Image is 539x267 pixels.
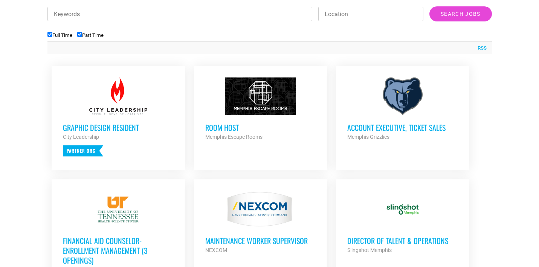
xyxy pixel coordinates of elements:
[429,6,492,21] input: Search Jobs
[47,32,52,37] input: Full Time
[474,44,487,52] a: RSS
[63,123,174,132] h3: Graphic Design Resident
[205,247,227,253] strong: NEXCOM
[47,7,313,21] input: Keywords
[77,32,82,37] input: Part Time
[347,247,392,253] strong: Slingshot Memphis
[205,236,316,246] h3: MAINTENANCE WORKER SUPERVISOR
[47,32,72,38] label: Full Time
[205,134,263,140] strong: Memphis Escape Rooms
[63,145,103,156] p: Partner Org
[194,179,327,266] a: MAINTENANCE WORKER SUPERVISOR NEXCOM
[347,236,458,246] h3: Director of Talent & Operations
[318,7,423,21] input: Location
[52,66,185,168] a: Graphic Design Resident City Leadership Partner Org
[77,32,104,38] label: Part Time
[347,123,458,132] h3: Account Executive, Ticket Sales
[194,66,327,153] a: Room Host Memphis Escape Rooms
[347,134,389,140] strong: Memphis Grizzlies
[336,66,469,153] a: Account Executive, Ticket Sales Memphis Grizzlies
[336,179,469,266] a: Director of Talent & Operations Slingshot Memphis
[63,236,174,265] h3: Financial Aid Counselor-Enrollment Management (3 Openings)
[205,123,316,132] h3: Room Host
[63,134,99,140] strong: City Leadership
